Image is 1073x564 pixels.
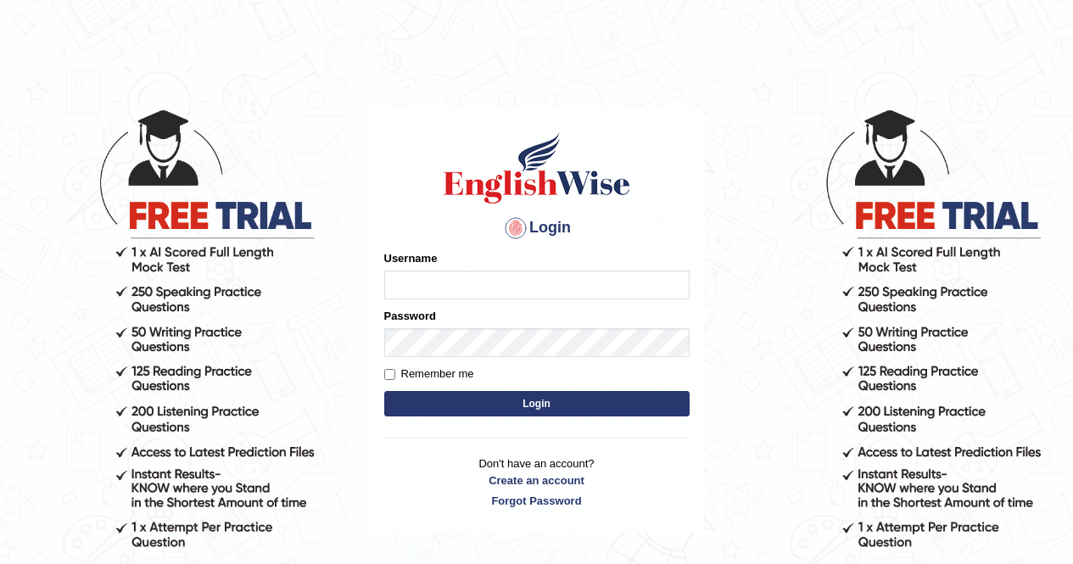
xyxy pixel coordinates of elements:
img: Logo of English Wise sign in for intelligent practice with AI [440,130,634,206]
label: Username [384,250,438,266]
label: Password [384,308,436,324]
input: Remember me [384,369,395,380]
label: Remember me [384,366,474,383]
a: Create an account [384,472,690,489]
p: Don't have an account? [384,455,690,508]
h4: Login [384,215,690,242]
button: Login [384,391,690,416]
a: Forgot Password [384,493,690,509]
